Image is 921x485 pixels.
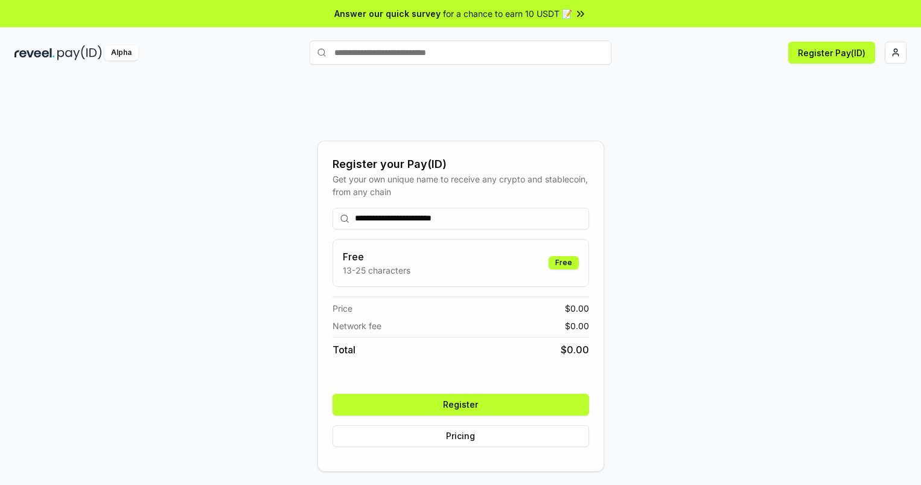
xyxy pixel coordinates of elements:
[333,320,381,332] span: Network fee
[565,320,589,332] span: $ 0.00
[104,45,138,60] div: Alpha
[343,264,410,277] p: 13-25 characters
[333,425,589,447] button: Pricing
[333,173,589,198] div: Get your own unique name to receive any crypto and stablecoin, from any chain
[57,45,102,60] img: pay_id
[443,7,572,20] span: for a chance to earn 10 USDT 📝
[14,45,55,60] img: reveel_dark
[565,302,589,315] span: $ 0.00
[333,394,589,416] button: Register
[343,249,410,264] h3: Free
[334,7,441,20] span: Answer our quick survey
[788,42,875,63] button: Register Pay(ID)
[333,342,355,357] span: Total
[333,156,589,173] div: Register your Pay(ID)
[549,256,579,269] div: Free
[333,302,352,315] span: Price
[561,342,589,357] span: $ 0.00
